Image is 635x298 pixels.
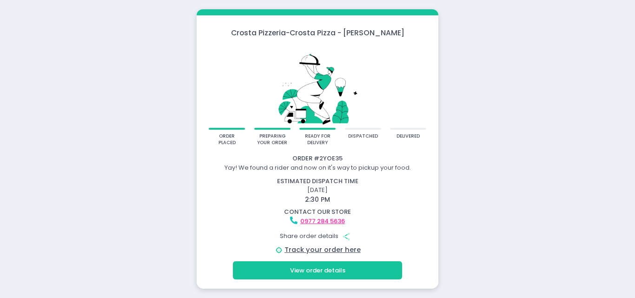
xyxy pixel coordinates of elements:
div: Crosta Pizzeria - Crosta Pizza - [PERSON_NAME] [197,27,438,38]
div: preparing your order [257,133,287,146]
div: delivered [397,133,420,140]
div: order placed [212,133,242,146]
a: 0977 284 5636 [300,217,345,225]
div: Yay! We found a rider and now on it's way to pickup your food. [198,163,437,172]
div: ready for delivery [303,133,333,146]
a: Track your order here [284,245,361,254]
div: contact our store [198,207,437,217]
button: View order details [233,261,402,279]
div: dispatched [348,133,378,140]
div: [DATE] [192,177,443,205]
div: Share order details [198,227,437,245]
div: estimated dispatch time [198,177,437,186]
img: talkie [209,45,426,128]
div: Order # 2YOE35 [198,154,437,163]
span: 2:30 PM [305,195,330,204]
